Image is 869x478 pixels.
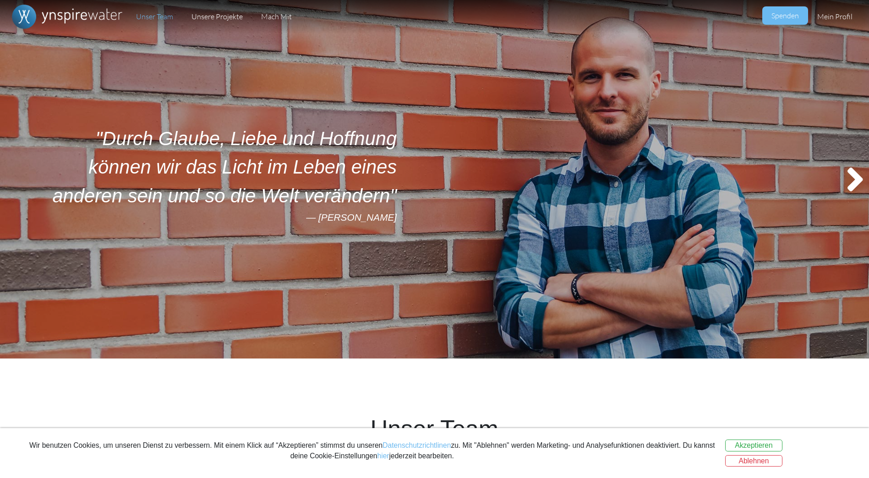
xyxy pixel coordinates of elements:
[725,455,782,467] button: Ablehnen
[38,210,397,224] footer: [PERSON_NAME]
[762,6,808,25] a: Spenden
[28,440,716,462] div: Wir benutzen Cookies, um unseren Dienst zu verbessern. Mit einem Klick auf “Akzeptieren” stimmst ...
[383,441,451,449] a: Datenschutzrichtlinen
[109,414,760,443] h1: Unser Team
[377,452,389,460] a: hier
[38,125,397,210] p: "Durch Glaube, Liebe und Hoffnung können wir das Licht im Leben eines anderen sein und so die Wel...
[725,440,782,451] button: Akzeptieren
